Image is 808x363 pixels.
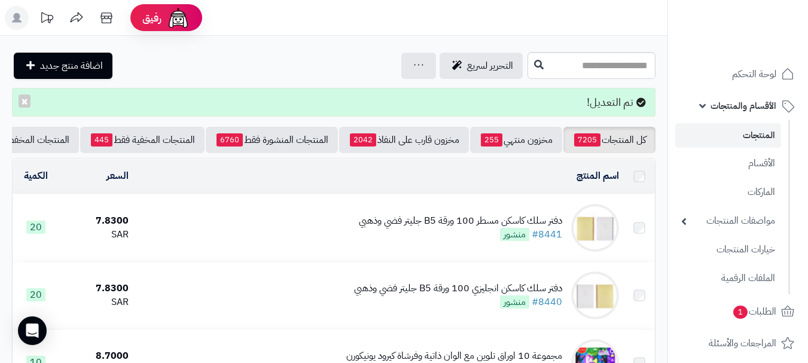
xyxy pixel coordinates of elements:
a: الماركات [675,179,781,205]
span: المراجعات والأسئلة [709,335,776,352]
div: Open Intercom Messenger [18,316,47,345]
img: logo-2.png [727,33,797,59]
span: 7205 [574,133,600,147]
div: 8.7000 [64,349,129,363]
a: #8441 [532,227,562,242]
a: السعر [106,169,129,183]
div: SAR [64,228,129,242]
a: اسم المنتج [577,169,619,183]
a: لوحة التحكم [675,60,801,89]
a: #8440 [532,295,562,309]
a: الطلبات1 [675,297,801,326]
a: المنتجات [675,123,781,148]
span: لوحة التحكم [732,66,776,83]
a: الأقسام [675,151,781,176]
a: مخزون منتهي255 [470,127,562,153]
div: دفتر سلك كاسكن مسطر 100 ورقة B5 جليتر فضي وذهبي [359,214,562,228]
span: الطلبات [732,303,776,320]
span: 255 [481,133,502,147]
a: الكمية [24,169,48,183]
button: × [19,94,31,108]
span: التحرير لسريع [467,59,513,73]
span: رفيق [142,11,161,25]
a: تحديثات المنصة [32,6,62,33]
span: 1 [733,306,748,319]
a: مواصفات المنتجات [675,208,781,234]
a: المراجعات والأسئلة [675,329,801,358]
span: منشور [500,228,529,241]
img: ai-face.png [166,6,190,30]
a: التحرير لسريع [440,53,523,79]
a: خيارات المنتجات [675,237,781,263]
div: دفتر سلك كاسكن انجليزي 100 ورقة B5 جليتر فضي وذهبي [354,282,562,295]
a: الملفات الرقمية [675,266,781,291]
div: 7.8300 [64,214,129,228]
div: SAR [64,295,129,309]
a: المنتجات المخفية فقط445 [80,127,205,153]
span: 445 [91,133,112,147]
span: 6760 [217,133,243,147]
img: دفتر سلك كاسكن انجليزي 100 ورقة B5 جليتر فضي وذهبي [571,272,619,319]
span: 2042 [350,133,376,147]
span: منشور [500,295,529,309]
span: 20 [26,288,45,301]
a: كل المنتجات7205 [563,127,655,153]
span: 20 [26,221,45,234]
div: تم التعديل! [12,88,655,117]
a: اضافة منتج جديد [14,53,112,79]
img: دفتر سلك كاسكن مسطر 100 ورقة B5 جليتر فضي وذهبي [571,204,619,252]
a: المنتجات المنشورة فقط6760 [206,127,338,153]
div: مجموعة 10 اوراق تلوين مع الوان ذاتية وفرشاة كيرود يونيكورن [346,349,562,363]
span: اضافة منتج جديد [40,59,103,73]
span: الأقسام والمنتجات [711,97,776,114]
div: 7.8300 [64,282,129,295]
a: مخزون قارب على النفاذ2042 [339,127,469,153]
